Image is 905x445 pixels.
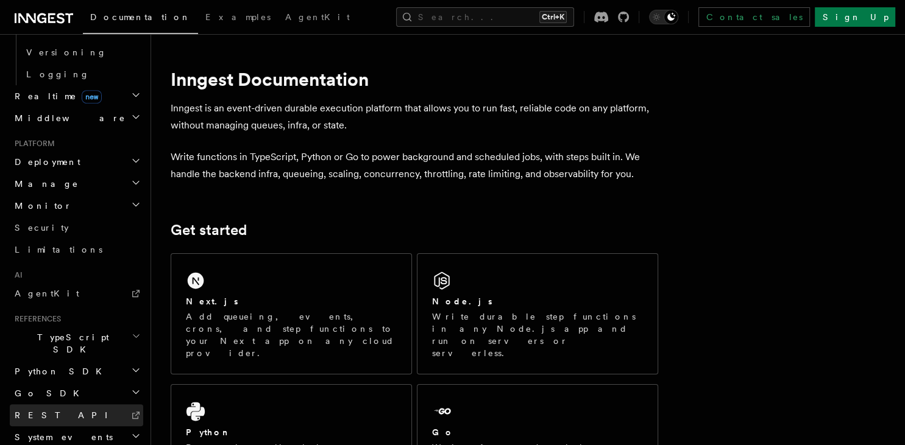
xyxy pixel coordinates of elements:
[186,426,231,438] h2: Python
[10,151,143,173] button: Deployment
[10,195,143,217] button: Monitor
[15,410,118,420] span: REST API
[10,107,143,129] button: Middleware
[10,360,143,382] button: Python SDK
[815,7,895,27] a: Sign Up
[10,270,23,280] span: AI
[171,222,247,239] a: Get started
[171,100,658,134] p: Inngest is an event-driven durable execution platform that allows you to run fast, reliable code ...
[10,387,87,399] span: Go SDK
[278,4,357,33] a: AgentKit
[82,90,102,103] span: new
[539,11,567,23] kbd: Ctrl+K
[10,90,102,102] span: Realtime
[10,314,61,324] span: References
[15,223,69,233] span: Security
[10,326,143,360] button: TypeScript SDK
[186,295,238,307] h2: Next.js
[21,63,143,85] a: Logging
[10,85,143,107] button: Realtimenew
[198,4,278,33] a: Examples
[10,200,72,212] span: Monitor
[285,12,350,22] span: AgentKit
[171,253,412,374] a: Next.jsAdd queueing, events, crons, and step functions to your Next app on any cloud provider.
[205,12,271,22] span: Examples
[10,282,143,304] a: AgentKit
[432,426,454,438] h2: Go
[698,7,810,27] a: Contact sales
[186,310,397,359] p: Add queueing, events, crons, and step functions to your Next app on any cloud provider.
[10,173,143,195] button: Manage
[15,245,102,254] span: Limitations
[21,41,143,63] a: Versioning
[10,239,143,261] a: Limitations
[10,156,80,168] span: Deployment
[10,404,143,426] a: REST API
[171,68,658,90] h1: Inngest Documentation
[649,10,678,24] button: Toggle dark mode
[10,331,132,356] span: TypeScript SDK
[10,178,79,190] span: Manage
[83,4,198,34] a: Documentation
[10,112,126,124] span: Middleware
[10,139,55,149] span: Platform
[396,7,574,27] button: Search...Ctrl+K
[10,217,143,239] a: Security
[10,365,109,377] span: Python SDK
[432,295,492,307] h2: Node.js
[15,289,79,298] span: AgentKit
[432,310,643,359] p: Write durable step functions in any Node.js app and run on servers or serverless.
[171,149,658,183] p: Write functions in TypeScript, Python or Go to power background and scheduled jobs, with steps bu...
[10,382,143,404] button: Go SDK
[26,47,107,57] span: Versioning
[90,12,191,22] span: Documentation
[10,431,113,443] span: System events
[26,69,90,79] span: Logging
[417,253,658,374] a: Node.jsWrite durable step functions in any Node.js app and run on servers or serverless.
